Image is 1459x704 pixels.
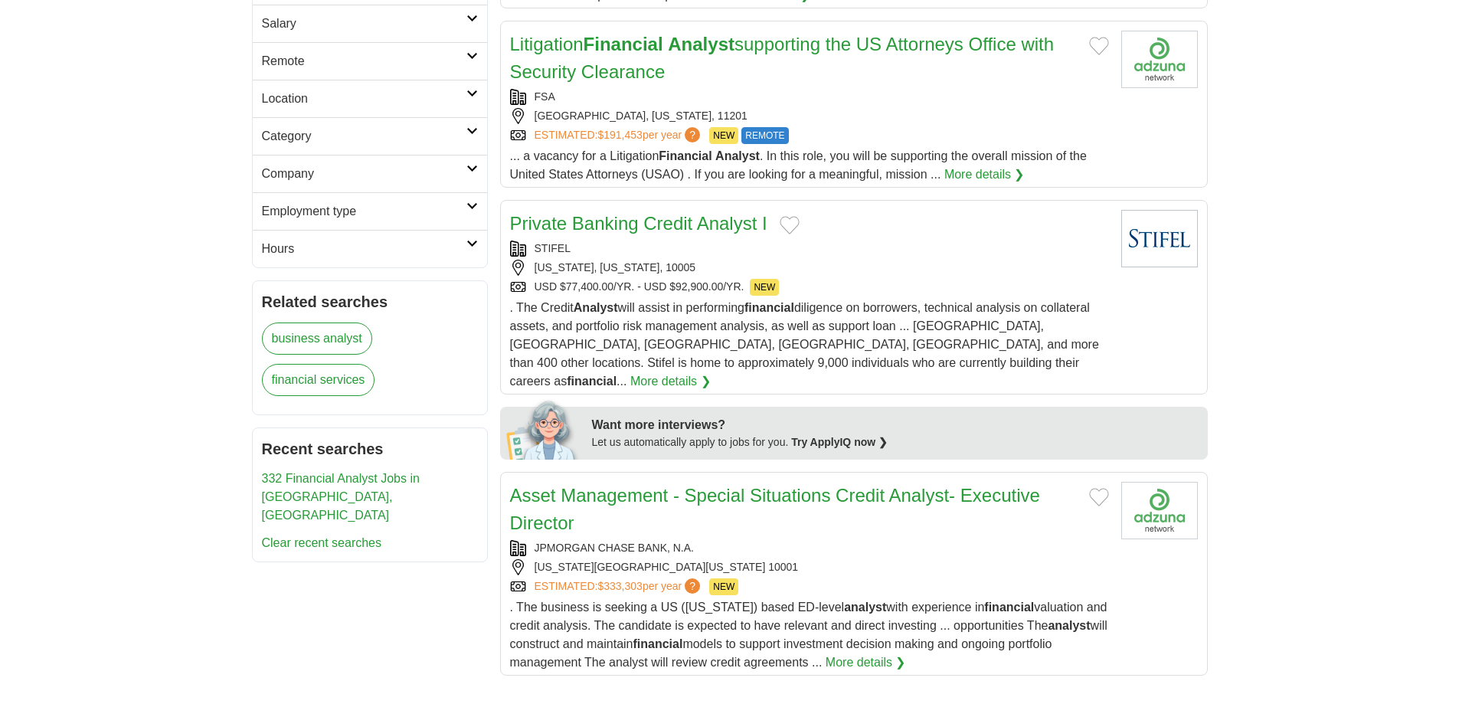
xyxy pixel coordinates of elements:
[685,127,700,142] span: ?
[510,260,1109,276] div: [US_STATE], [US_STATE], 10005
[262,290,478,313] h2: Related searches
[685,578,700,594] span: ?
[741,127,788,144] span: REMOTE
[510,279,1109,296] div: USD $77,400.00/YR. - USD $92,900.00/YR.
[574,301,618,314] strong: Analyst
[826,653,906,672] a: More details ❯
[597,580,642,592] span: $333,303
[567,375,617,388] strong: financial
[668,34,734,54] strong: Analyst
[1121,31,1198,88] img: Company logo
[262,240,466,258] h2: Hours
[262,437,478,460] h2: Recent searches
[253,230,487,267] a: Hours
[1089,488,1109,506] button: Add to favorite jobs
[510,540,1109,556] div: JPMORGAN CHASE BANK, N.A.
[253,192,487,230] a: Employment type
[592,416,1199,434] div: Want more interviews?
[253,80,487,117] a: Location
[253,42,487,80] a: Remote
[262,202,466,221] h2: Employment type
[262,536,382,549] a: Clear recent searches
[984,601,1034,614] strong: financial
[510,108,1109,124] div: [GEOGRAPHIC_DATA], [US_STATE], 11201
[709,578,738,595] span: NEW
[253,155,487,192] a: Company
[844,601,886,614] strong: analyst
[510,213,767,234] a: Private Banking Credit Analyst I
[592,434,1199,450] div: Let us automatically apply to jobs for you.
[506,398,581,460] img: apply-iq-scientist.png
[1089,37,1109,55] button: Add to favorite jobs
[944,165,1025,184] a: More details ❯
[253,5,487,42] a: Salary
[510,559,1109,575] div: [US_STATE][GEOGRAPHIC_DATA][US_STATE] 10001
[744,301,794,314] strong: financial
[1121,210,1198,267] img: Stifel Financial Corp logo
[659,149,712,162] strong: Financial
[253,117,487,155] a: Category
[709,127,738,144] span: NEW
[510,89,1109,105] div: FSA
[262,364,375,396] a: financial services
[510,301,1099,388] span: . The Credit will assist in performing diligence on borrowers, technical analysis on collateral a...
[1121,482,1198,539] img: Company logo
[262,323,372,355] a: business analyst
[262,127,466,146] h2: Category
[715,149,760,162] strong: Analyst
[780,216,800,234] button: Add to favorite jobs
[535,242,571,254] a: STIFEL
[535,578,704,595] a: ESTIMATED:$333,303per year?
[262,52,466,70] h2: Remote
[535,127,704,144] a: ESTIMATED:$191,453per year?
[510,485,1040,533] a: Asset Management - Special Situations Credit Analyst- Executive Director
[584,34,663,54] strong: Financial
[262,165,466,183] h2: Company
[262,90,466,108] h2: Location
[791,436,888,448] a: Try ApplyIQ now ❯
[1048,619,1090,632] strong: analyst
[633,637,682,650] strong: financial
[510,601,1107,669] span: . The business is seeking a US ([US_STATE]) based ED-level with experience in valuation and credi...
[597,129,642,141] span: $191,453
[510,149,1087,181] span: ... a vacancy for a Litigation . In this role, you will be supporting the overall mission of the ...
[262,15,466,33] h2: Salary
[750,279,779,296] span: NEW
[630,372,711,391] a: More details ❯
[510,34,1055,82] a: LitigationFinancial Analystsupporting the US Attorneys Office with Security Clearance
[262,472,420,522] a: 332 Financial Analyst Jobs in [GEOGRAPHIC_DATA], [GEOGRAPHIC_DATA]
